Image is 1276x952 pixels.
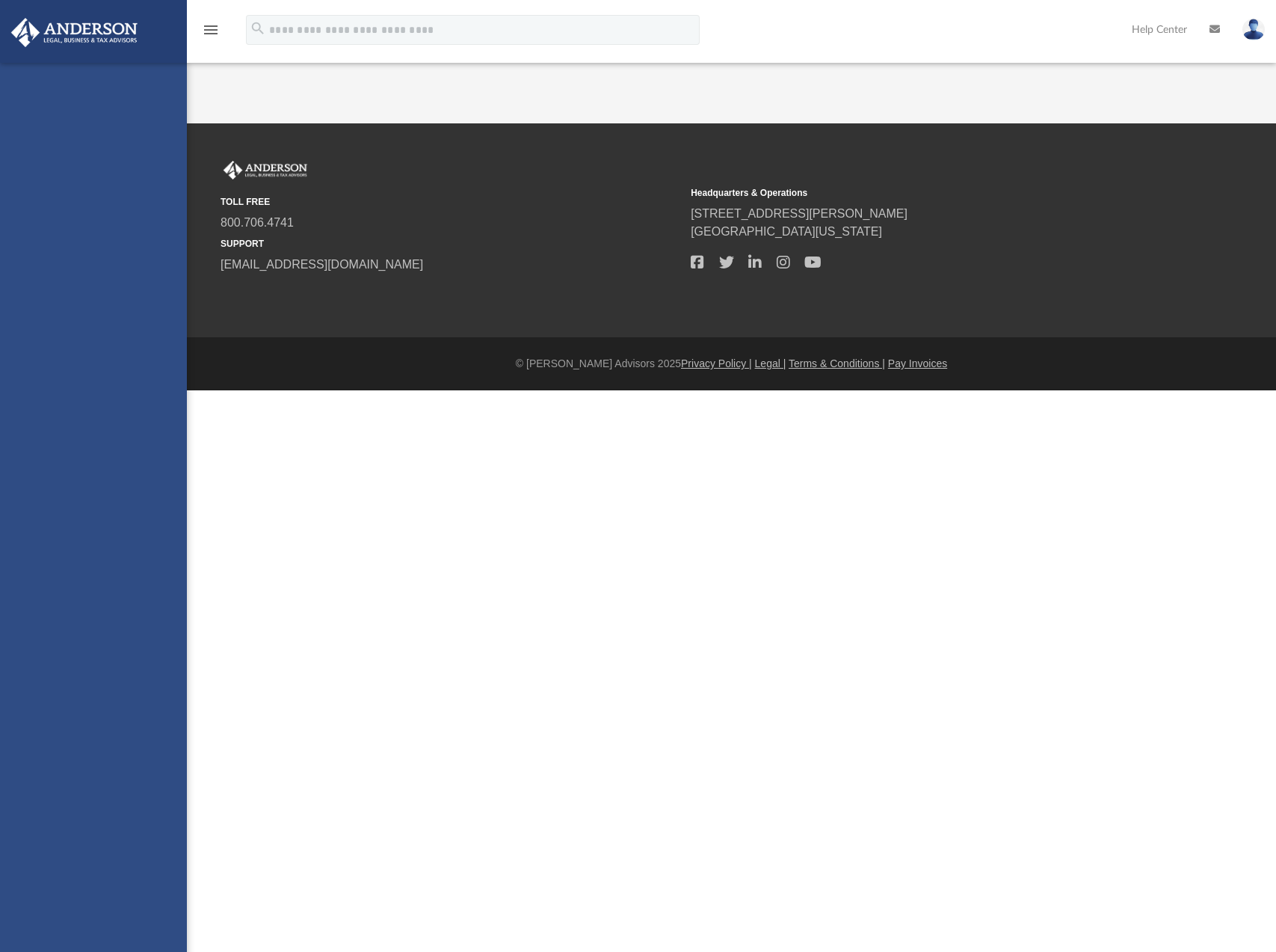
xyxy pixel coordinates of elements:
a: Privacy Policy | [681,357,752,369]
img: Anderson Advisors Platinum Portal [221,161,310,180]
a: [EMAIL_ADDRESS][DOMAIN_NAME] [221,258,423,271]
i: menu [202,21,220,39]
a: Terms & Conditions | [789,357,885,369]
a: [GEOGRAPHIC_DATA][US_STATE] [691,225,882,238]
a: menu [202,28,220,39]
a: [STREET_ADDRESS][PERSON_NAME] [691,207,907,220]
img: User Pic [1242,19,1265,40]
a: Legal | [755,357,786,369]
img: Anderson Advisors Platinum Portal [7,18,142,47]
small: TOLL FREE [221,195,680,209]
small: Headquarters & Operations [691,186,1150,200]
a: Pay Invoices [888,357,947,369]
a: 800.706.4741 [221,216,294,229]
i: search [250,20,266,37]
small: SUPPORT [221,237,680,251]
div: © [PERSON_NAME] Advisors 2025 [187,356,1276,372]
